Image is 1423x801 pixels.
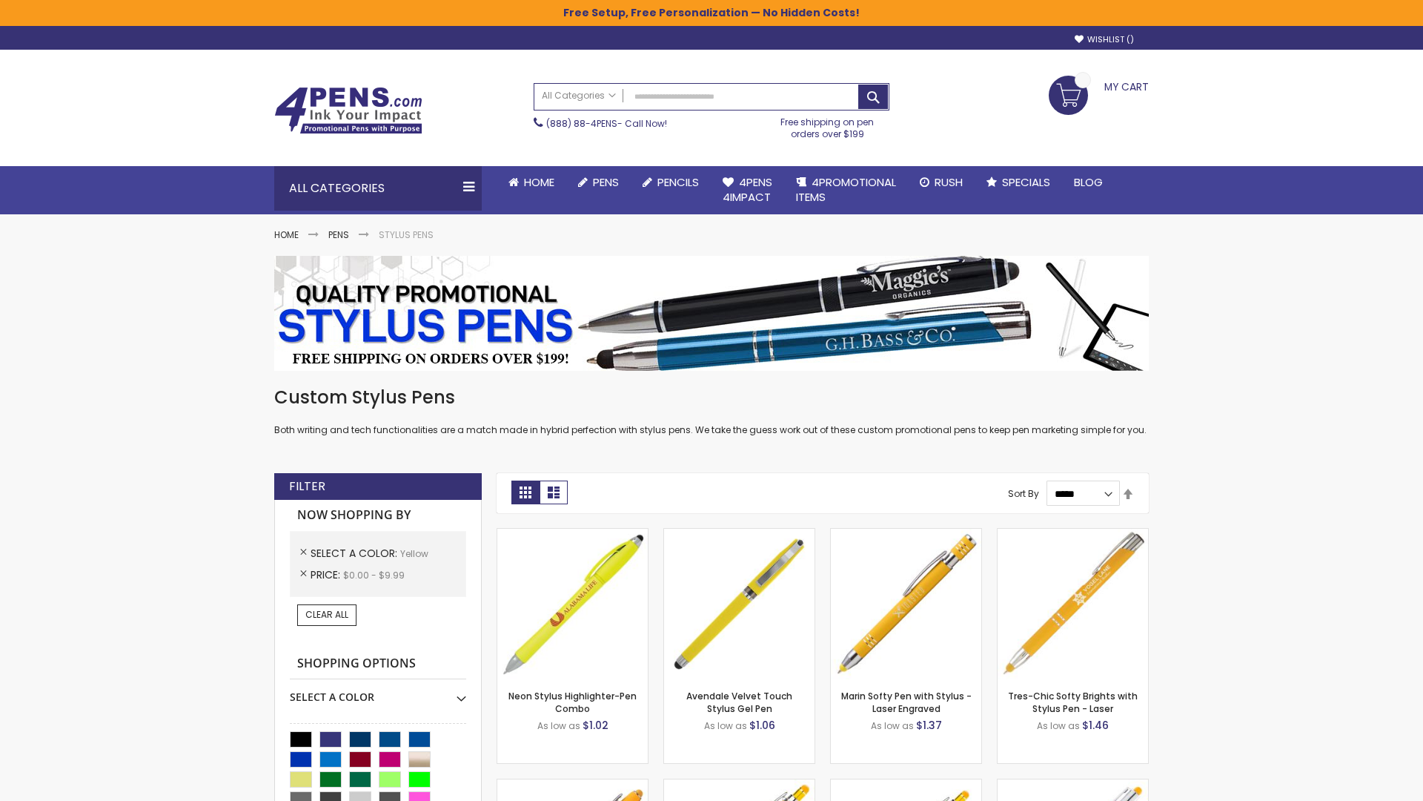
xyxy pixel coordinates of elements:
[1082,718,1109,733] span: $1.46
[274,256,1149,371] img: Stylus Pens
[343,569,405,581] span: $0.00 - $9.99
[831,529,981,679] img: Marin Softy Pen with Stylus - Laser Engraved-Yellow
[664,529,815,679] img: Avendale Velvet Touch Stylus Gel Pen-Yellow
[305,608,348,621] span: Clear All
[497,528,648,541] a: Neon Stylus Highlighter-Pen Combo-Yellow
[274,386,1149,409] h1: Custom Stylus Pens
[766,111,890,140] div: Free shipping on pen orders over $199
[274,386,1149,437] div: Both writing and tech functionalities are a match made in hybrid perfection with stylus pens. We ...
[657,174,699,190] span: Pencils
[274,166,482,211] div: All Categories
[1002,174,1050,190] span: Specials
[537,719,580,732] span: As low as
[998,528,1148,541] a: Tres-Chic Softy Brights with Stylus Pen - Laser-Yellow
[524,174,554,190] span: Home
[831,779,981,791] a: Phoenix Softy Brights Gel with Stylus Pen - Laser-Yellow
[796,174,896,205] span: 4PROMOTIONAL ITEMS
[686,690,792,714] a: Avendale Velvet Touch Stylus Gel Pen
[289,478,325,495] strong: Filter
[908,166,975,199] a: Rush
[998,529,1148,679] img: Tres-Chic Softy Brights with Stylus Pen - Laser-Yellow
[871,719,914,732] span: As low as
[311,546,400,561] span: Select A Color
[1074,174,1103,190] span: Blog
[749,718,775,733] span: $1.06
[290,679,466,705] div: Select A Color
[784,166,908,214] a: 4PROMOTIONALITEMS
[841,690,972,714] a: Marin Softy Pen with Stylus - Laser Engraved
[511,481,540,504] strong: Grid
[290,648,466,680] strong: Shopping Options
[723,174,772,205] span: 4Pens 4impact
[542,90,616,102] span: All Categories
[1062,166,1115,199] a: Blog
[1008,487,1039,500] label: Sort By
[274,87,422,134] img: 4Pens Custom Pens and Promotional Products
[998,779,1148,791] a: Tres-Chic Softy with Stylus Top Pen - ColorJet-Yellow
[328,228,349,241] a: Pens
[534,84,623,108] a: All Categories
[508,690,637,714] a: Neon Stylus Highlighter-Pen Combo
[831,528,981,541] a: Marin Softy Pen with Stylus - Laser Engraved-Yellow
[566,166,631,199] a: Pens
[1008,690,1138,714] a: Tres-Chic Softy Brights with Stylus Pen - Laser
[297,604,356,625] a: Clear All
[1075,34,1134,45] a: Wishlist
[497,779,648,791] a: Ellipse Softy Brights with Stylus Pen - Laser-Yellow
[290,500,466,531] strong: Now Shopping by
[274,228,299,241] a: Home
[664,528,815,541] a: Avendale Velvet Touch Stylus Gel Pen-Yellow
[975,166,1062,199] a: Specials
[497,166,566,199] a: Home
[311,567,343,582] span: Price
[593,174,619,190] span: Pens
[704,719,747,732] span: As low as
[711,166,784,214] a: 4Pens4impact
[546,117,617,130] a: (888) 88-4PENS
[583,718,608,733] span: $1.02
[379,228,434,241] strong: Stylus Pens
[664,779,815,791] a: Phoenix Softy Brights with Stylus Pen - Laser-Yellow
[935,174,963,190] span: Rush
[916,718,942,733] span: $1.37
[631,166,711,199] a: Pencils
[497,529,648,679] img: Neon Stylus Highlighter-Pen Combo-Yellow
[1037,719,1080,732] span: As low as
[400,547,428,560] span: Yellow
[546,117,667,130] span: - Call Now!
